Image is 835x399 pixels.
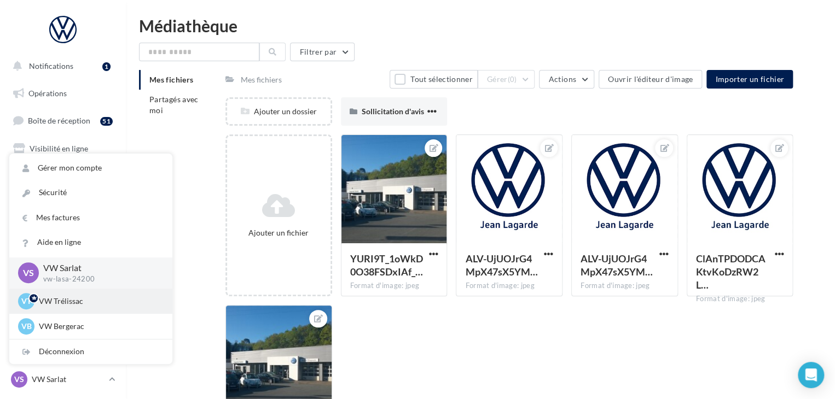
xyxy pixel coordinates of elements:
[9,339,172,364] div: Déconnexion
[7,137,119,160] a: Visibilité en ligne
[539,70,594,89] button: Actions
[362,107,424,116] span: Sollicitation d'avis
[21,321,32,332] span: VB
[241,74,282,85] div: Mes fichiers
[508,75,517,84] span: (0)
[9,156,172,180] a: Gérer mon compte
[696,253,766,291] span: ClAnTPDODCAKtvKoDzRW2LFDMDsZBhmasMW4J18VourKaYtD-L6n-vFU-yray1bKokjcqg-2mhK9CLyF0w=s0
[14,374,24,385] span: VS
[581,281,669,291] div: Format d'image: jpeg
[21,296,31,307] span: VT
[7,219,119,242] a: Médiathèque
[290,43,355,61] button: Filtrer par
[139,17,822,34] div: Médiathèque
[43,274,155,284] p: vw-lasa-24200
[548,74,576,84] span: Actions
[100,117,113,126] div: 51
[390,70,477,89] button: Tout sélectionner
[9,206,172,230] a: Mes factures
[581,253,653,278] span: ALV-UjUOJrG4MpX47sX5YMdF3esXxmU6YY4OVtS46-Rc2Wu4_-6AGGCq
[39,296,159,307] p: VW Trélissac
[7,55,115,78] button: Notifications 1
[465,281,553,291] div: Format d'image: jpeg
[102,62,111,71] div: 1
[9,369,117,390] a: VS VW Sarlat
[715,74,784,84] span: Importer un fichier
[227,106,330,117] div: Ajouter un dossier
[231,227,326,238] div: Ajouter un fichier
[32,374,105,385] p: VW Sarlat
[798,362,824,388] div: Open Intercom Messenger
[7,273,119,305] a: PLV et print personnalisable
[696,294,784,304] div: Format d'image: jpeg
[29,61,73,71] span: Notifications
[7,246,119,269] a: Calendrier
[9,230,172,255] a: Aide en ligne
[28,116,90,125] span: Boîte de réception
[28,89,67,98] span: Opérations
[9,180,172,205] a: Sécurité
[43,262,155,274] p: VW Sarlat
[23,267,34,279] span: VS
[478,70,535,89] button: Gérer(0)
[7,165,119,187] a: Campagnes
[149,75,193,84] span: Mes fichiers
[7,191,119,214] a: Contacts
[599,70,702,89] button: Ouvrir l'éditeur d'image
[350,281,438,291] div: Format d'image: jpeg
[7,82,119,105] a: Opérations
[7,309,119,342] a: Campagnes DataOnDemand
[350,253,423,278] span: YURI9T_1oWkD0O38FSDxIAf_t7yMTj82IcIAEaTgVPJcGtwQZQ4oPGfH1OHCQrO0FePeJSJ4Nx2sY18IVQ=s0
[7,109,119,132] a: Boîte de réception51
[149,95,199,115] span: Partagés avec moi
[465,253,537,278] span: ALV-UjUOJrG4MpX47sX5YMdF3esXxmU6YY4OVtS46-Rc2Wu4_-6AGGCq
[30,144,88,153] span: Visibilité en ligne
[706,70,793,89] button: Importer un fichier
[39,321,159,332] p: VW Bergerac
